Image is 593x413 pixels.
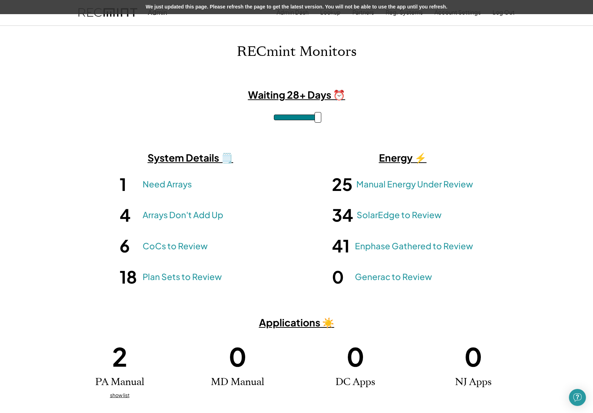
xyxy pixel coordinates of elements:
h3: System Details 🗒️ [102,151,279,164]
h2: MD Manual [211,376,264,388]
a: Need Arrays [143,178,192,190]
h1: 0 [346,340,364,373]
a: Enphase Gathered to Review [355,240,473,252]
h1: 0 [464,340,482,373]
h1: 0 [332,266,351,288]
h1: 34 [332,204,353,226]
h1: 1 [120,173,139,195]
h2: NJ Apps [455,376,492,388]
h1: 0 [229,340,247,373]
a: Manual Energy Under Review [356,178,473,190]
a: SolarEdge to Review [357,209,442,221]
a: Arrays Don't Add Up [143,209,223,221]
h1: 18 [120,266,139,288]
h1: RECmint Monitors [237,43,357,60]
h1: 6 [120,235,139,257]
h1: 2 [112,340,127,373]
a: Generac to Review [355,271,432,283]
h1: 4 [120,204,139,226]
a: CoCs to Review [143,240,208,252]
u: show list [110,392,129,398]
div: Open Intercom Messenger [569,389,586,406]
h3: Energy ⚡ [314,151,491,164]
h1: 41 [332,235,351,257]
h1: 25 [332,173,353,195]
h2: PA Manual [95,376,144,388]
a: Plan Sets to Review [143,271,222,283]
h2: DC Apps [335,376,375,388]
